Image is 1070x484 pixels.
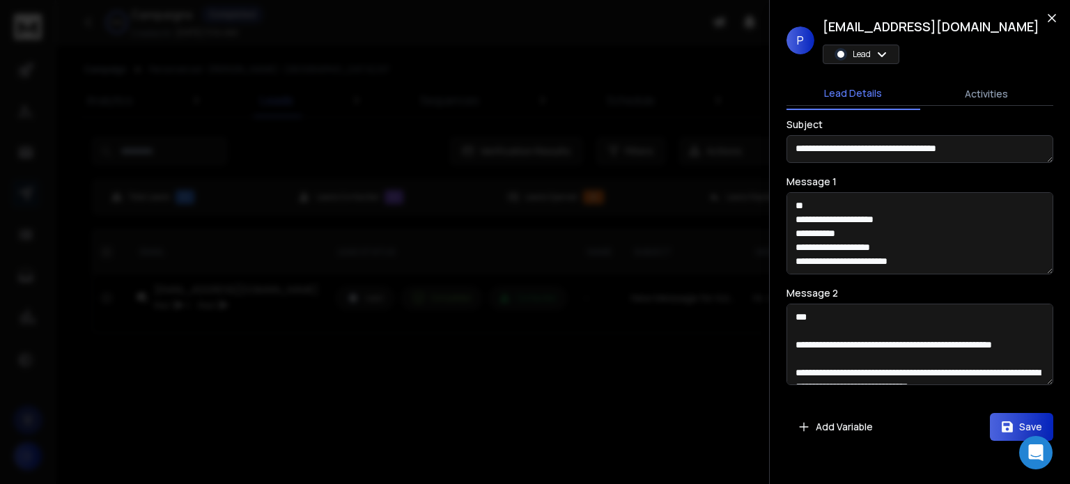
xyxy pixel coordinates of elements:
div: Open Intercom Messenger [1019,436,1053,469]
label: Subject [786,120,823,130]
span: P [786,26,814,54]
label: Message 2 [786,288,838,298]
label: Message 1 [786,177,837,187]
button: Add Variable [786,413,884,441]
button: Activities [920,79,1054,109]
button: Lead Details [786,78,920,110]
button: Save [990,413,1053,441]
p: Lead [853,49,871,60]
h1: [EMAIL_ADDRESS][DOMAIN_NAME] [823,17,1039,36]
